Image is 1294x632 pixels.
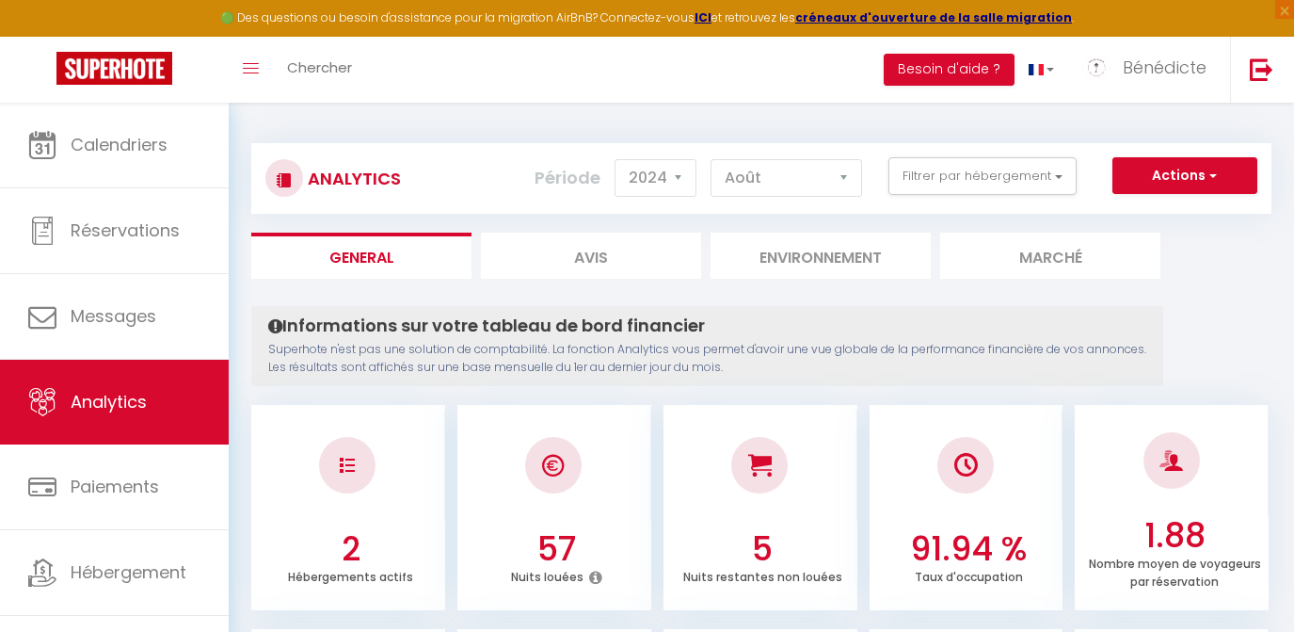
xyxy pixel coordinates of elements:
a: ICI [695,9,711,25]
li: Marché [940,233,1160,279]
span: Calendriers [71,133,168,156]
label: Période [535,157,600,199]
span: Hébergement [71,560,186,584]
button: Besoin d'aide ? [884,54,1014,86]
span: Analytics [71,390,147,413]
h3: 91.94 % [879,529,1059,569]
span: Réservations [71,219,180,242]
p: Hébergements actifs [288,565,413,585]
p: Superhote n'est pas une solution de comptabilité. La fonction Analytics vous permet d'avoir une v... [268,341,1146,377]
li: General [251,233,471,279]
button: Actions [1112,157,1257,195]
span: Chercher [287,57,352,77]
img: NO IMAGE [340,458,355,473]
h4: Informations sur votre tableau de bord financier [268,316,1146,336]
img: ... [1082,54,1110,82]
span: Bénédicte [1123,56,1206,79]
a: Chercher [273,37,366,103]
p: Nombre moyen de voyageurs par réservation [1089,552,1261,590]
img: logout [1250,57,1273,81]
h3: 5 [673,529,853,569]
span: Messages [71,304,156,328]
img: Super Booking [56,52,172,85]
p: Taux d'occupation [915,565,1023,585]
h3: 2 [261,529,440,569]
button: Filtrer par hébergement [888,157,1077,195]
p: Nuits restantes non louées [683,565,842,585]
p: Nuits louées [511,565,583,585]
a: ... Bénédicte [1068,37,1230,103]
h3: 57 [467,529,647,569]
li: Environnement [711,233,931,279]
h3: 1.88 [1085,516,1265,556]
span: Paiements [71,475,159,498]
h3: Analytics [303,157,401,200]
a: créneaux d'ouverture de la salle migration [795,9,1072,25]
li: Avis [481,233,701,279]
